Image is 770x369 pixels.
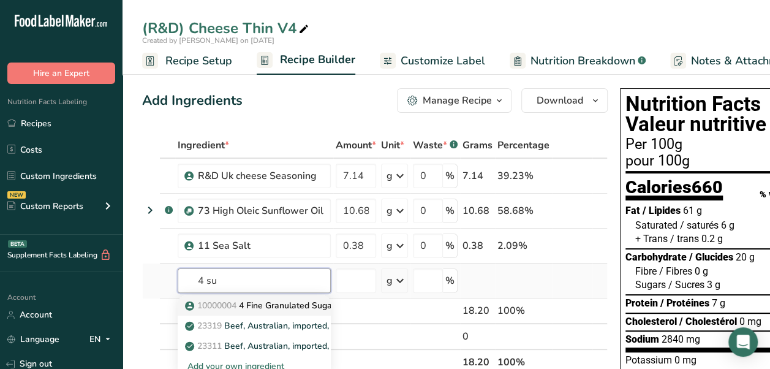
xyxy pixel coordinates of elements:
[197,340,222,352] span: 23311
[257,46,355,75] a: Recipe Builder
[625,316,677,327] span: Cholesterol
[635,279,666,291] span: Sugars
[510,47,646,75] a: Nutrition Breakdown
[178,295,331,316] a: 100000044 Fine Granulated Sugar
[197,320,222,332] span: 23319
[707,279,720,291] span: 3 g
[625,251,687,263] span: Carbohydrate
[380,47,485,75] a: Customize Label
[462,138,493,153] span: Grams
[178,316,331,336] a: 23319Beef, Australian, imported, Wagyu, loin, top loin steak/roast, boneless, separable lean and ...
[387,169,393,183] div: g
[381,138,404,153] span: Unit
[530,53,635,69] span: Nutrition Breakdown
[7,200,83,213] div: Custom Reports
[625,333,659,345] span: Sodium
[198,169,323,183] div: R&D Uk cheese Seasoning
[497,238,549,253] div: 2.09%
[198,204,323,218] div: 73 High Oleic Sunflower Oil
[142,36,274,45] span: Created by [PERSON_NAME] on [DATE]
[423,93,492,108] div: Manage Recipe
[178,268,331,293] input: Add Ingredient
[625,354,672,366] span: Potassium
[462,329,493,344] div: 0
[712,297,725,309] span: 7 g
[142,17,311,39] div: (R&D) Cheese Thin V4
[660,297,709,309] span: / Protéines
[397,88,511,113] button: Manage Recipe
[625,297,658,309] span: Protein
[462,204,493,218] div: 10.68
[537,93,583,108] span: Download
[670,233,699,245] span: / trans
[184,207,194,216] img: Sub Recipe
[689,251,733,263] span: / Glucides
[197,300,236,311] span: 10000004
[695,265,708,277] span: 0 g
[7,191,26,199] div: NEW
[625,178,723,201] div: Calories
[659,265,692,277] span: / Fibres
[7,329,59,350] a: Language
[679,316,737,327] span: / Cholestérol
[728,327,758,357] div: Open Intercom Messenger
[497,169,549,183] div: 39.23%
[680,219,719,231] span: / saturés
[401,53,485,69] span: Customize Label
[462,303,493,318] div: 18.20
[462,238,493,253] div: 0.38
[721,219,734,231] span: 6 g
[674,354,696,366] span: 0 mg
[668,279,704,291] span: / Sucres
[736,251,755,263] span: 20 g
[739,316,761,327] span: 0 mg
[413,138,458,153] div: Waste
[178,138,229,153] span: Ingredient
[7,63,115,84] button: Hire an Expert
[701,233,723,245] span: 0.2 g
[187,299,335,312] p: 4 Fine Granulated Sugar
[280,51,355,68] span: Recipe Builder
[643,205,681,216] span: / Lipides
[89,332,115,347] div: EN
[521,88,608,113] button: Download
[387,238,393,253] div: g
[497,138,549,153] span: Percentage
[692,177,723,197] span: 660
[683,205,702,216] span: 61 g
[635,233,668,245] span: + Trans
[165,53,232,69] span: Recipe Setup
[497,204,549,218] div: 58.68%
[336,138,376,153] span: Amount
[8,240,27,248] div: BETA
[387,273,393,288] div: g
[635,265,657,277] span: Fibre
[198,238,323,253] div: 11 Sea Salt
[142,47,232,75] a: Recipe Setup
[635,219,678,231] span: Saturated
[387,204,393,218] div: g
[625,205,640,216] span: Fat
[497,303,549,318] div: 100%
[178,336,331,356] a: 23311Beef, Australian, imported, Wagyu, loin, top loin steak/roast, boneless, separable lean only...
[462,169,493,183] div: 7.14
[142,91,243,111] div: Add Ingredients
[662,333,700,345] span: 2840 mg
